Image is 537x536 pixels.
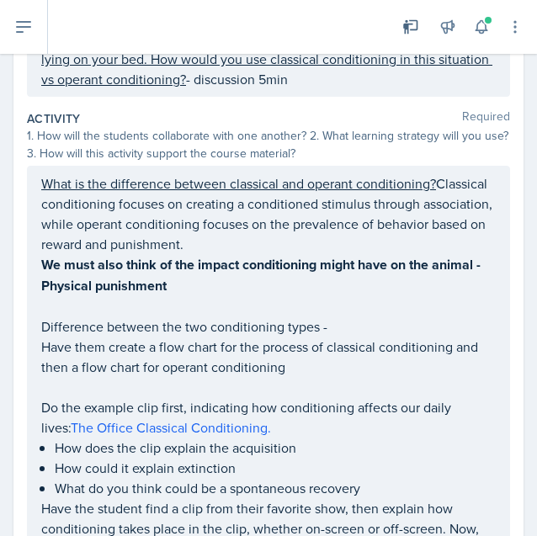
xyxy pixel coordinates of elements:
[41,255,484,295] strong: We must also think of the impact conditioning might have on the animal - Physical punishment
[41,29,496,89] p: Scenario - discussion 5min
[462,110,510,127] span: Required
[55,458,496,478] p: How could it explain extinction
[41,173,496,254] p: Classical conditioning focuses on creating a conditioned stimulus through association, while oper...
[71,418,271,437] a: The Office Classical Conditioning.
[55,478,496,498] p: What do you think could be a spontaneous recovery
[41,29,492,88] u: : Imagine you are working with your dog and you want them to stop lying on your bed. How would yo...
[41,337,496,377] p: Have them create a flow chart for the process of classical conditioning and then a flow chart for...
[41,174,436,193] u: What is the difference between classical and operant conditioning?
[27,127,510,162] div: 1. How will the students collaborate with one another? 2. What learning strategy will you use? 3....
[41,397,496,438] p: Do the example clip first, indicating how conditioning affects our daily lives:
[27,110,81,127] label: Activity
[55,438,496,458] p: How does the clip explain the acquisition
[41,316,496,337] p: Difference between the two conditioning types -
